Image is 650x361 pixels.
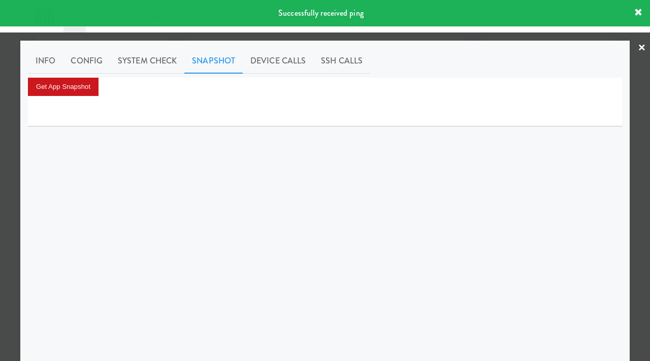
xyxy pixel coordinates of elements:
a: Snapshot [184,48,243,74]
a: Device Calls [243,48,313,74]
a: SSH Calls [313,48,370,74]
a: System Check [110,48,184,74]
button: Get App Snapshot [28,78,99,96]
a: Config [63,48,110,74]
span: Successfully received ping [278,7,364,19]
a: Info [28,48,63,74]
a: × [638,32,646,64]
